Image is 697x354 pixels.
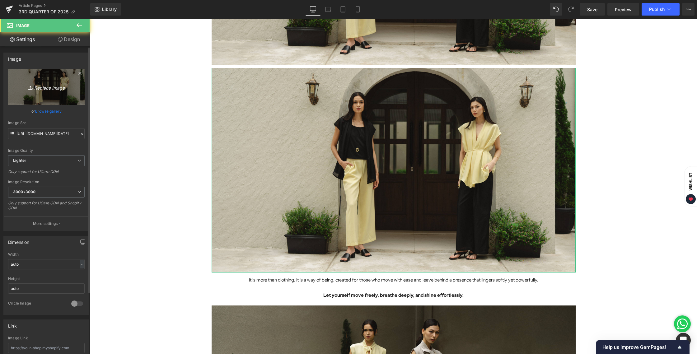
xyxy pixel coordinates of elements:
[587,6,597,13] span: Save
[13,189,35,194] b: 3000x3000
[21,83,71,91] i: Replace Image
[8,277,85,281] div: Height
[8,201,85,215] div: Only support for UCare CDN and Shopify CDN
[33,221,58,226] p: More settings
[8,259,85,269] input: auto
[8,283,85,294] input: auto
[682,3,695,16] button: More
[8,343,85,353] input: https://your-shop.myshopify.com
[565,3,577,16] button: Redo
[102,7,117,12] span: Library
[80,260,84,268] div: -
[350,3,365,16] a: Mobile
[676,333,691,348] div: Open Intercom Messenger
[607,3,639,16] a: Preview
[8,108,85,114] div: or
[615,6,632,13] span: Preview
[602,344,676,350] span: Help us improve GemPages!
[602,343,683,351] button: Show survey - Help us improve GemPages!
[320,3,335,16] a: Laptop
[8,236,30,245] div: Dimension
[16,23,30,28] span: Image
[19,3,90,8] a: Article Pages
[550,3,562,16] button: Undo
[131,258,476,265] p: It is more than clothing. It is a way of being, created for those who move with ease and leave be...
[8,252,85,257] div: Width
[8,128,85,139] input: Link
[131,273,476,281] p: Let yourself move freely, breathe deeply, and shine effortlessly.
[335,3,350,16] a: Tablet
[8,148,85,153] div: Image Quality
[8,320,17,328] div: Link
[4,216,89,231] button: More settings
[8,53,21,62] div: Image
[8,180,85,184] div: Image Resolution
[8,301,65,307] div: Circle Image
[19,9,68,14] span: 3RD QUARTER OF 2025
[46,32,91,46] a: Design
[90,3,121,16] a: New Library
[306,3,320,16] a: Desktop
[8,121,85,125] div: Image Src
[35,106,62,117] a: Browse gallery
[649,7,665,12] span: Publish
[642,3,680,16] button: Publish
[8,169,85,178] div: Only support for UCare CDN
[8,336,85,340] div: Image Link
[13,158,26,163] b: Lighter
